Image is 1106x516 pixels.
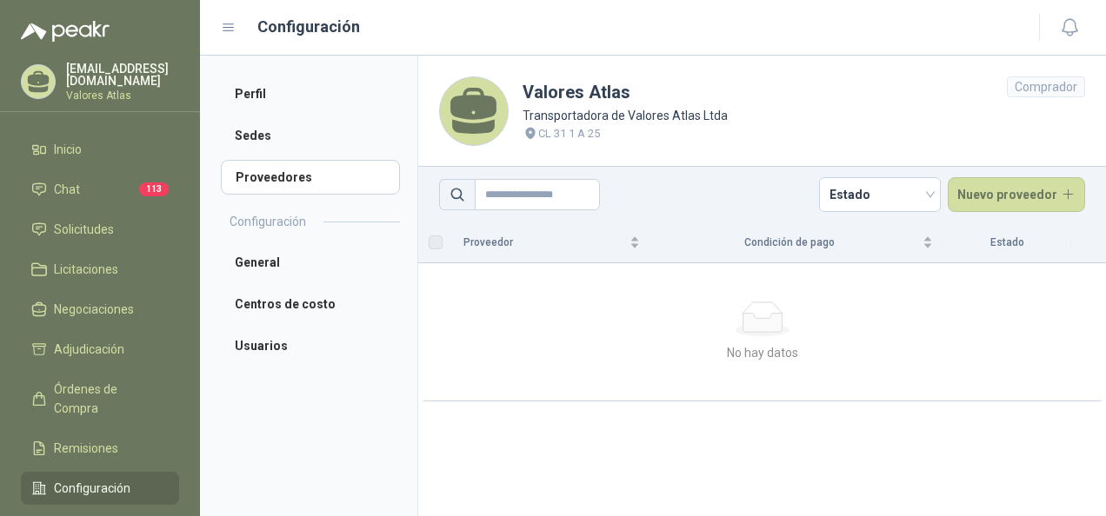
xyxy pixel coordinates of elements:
p: CL 31 1 A 25 [538,125,600,142]
div: No hay datos [436,343,1089,362]
th: Condición de pago [650,222,943,263]
div: Comprador [1007,76,1085,97]
p: Valores Atlas [66,90,179,101]
button: Nuevo proveedor [948,177,1086,212]
span: Proveedor [463,235,626,251]
span: Estado [829,182,930,208]
a: Sedes [221,118,400,153]
a: Chat113 [21,173,179,206]
span: Negociaciones [54,300,134,319]
a: Inicio [21,133,179,166]
a: Usuarios [221,328,400,363]
p: [EMAIL_ADDRESS][DOMAIN_NAME] [66,63,179,87]
a: Proveedores [221,160,400,195]
a: Perfil [221,76,400,111]
th: Estado [943,222,1071,263]
h2: Configuración [230,212,306,231]
span: Remisiones [54,439,118,458]
span: Chat [54,180,80,199]
a: Centros de costo [221,287,400,321]
span: Condición de pago [661,235,919,251]
a: Adjudicación [21,333,179,366]
img: Logo peakr [21,21,110,42]
span: Solicitudes [54,220,114,239]
a: Negociaciones [21,293,179,326]
h1: Configuración [257,15,360,39]
a: Órdenes de Compra [21,373,179,425]
a: Solicitudes [21,213,179,246]
a: Licitaciones [21,253,179,286]
th: Proveedor [453,222,650,263]
a: Configuración [21,472,179,505]
span: Inicio [54,140,82,159]
h1: Valores Atlas [523,79,728,106]
span: 113 [139,182,169,196]
span: Órdenes de Compra [54,380,163,418]
p: Transportadora de Valores Atlas Ltda [523,106,728,125]
a: General [221,245,400,280]
span: Configuración [54,479,130,498]
span: Licitaciones [54,260,118,279]
span: Adjudicación [54,340,124,359]
a: Remisiones [21,432,179,465]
